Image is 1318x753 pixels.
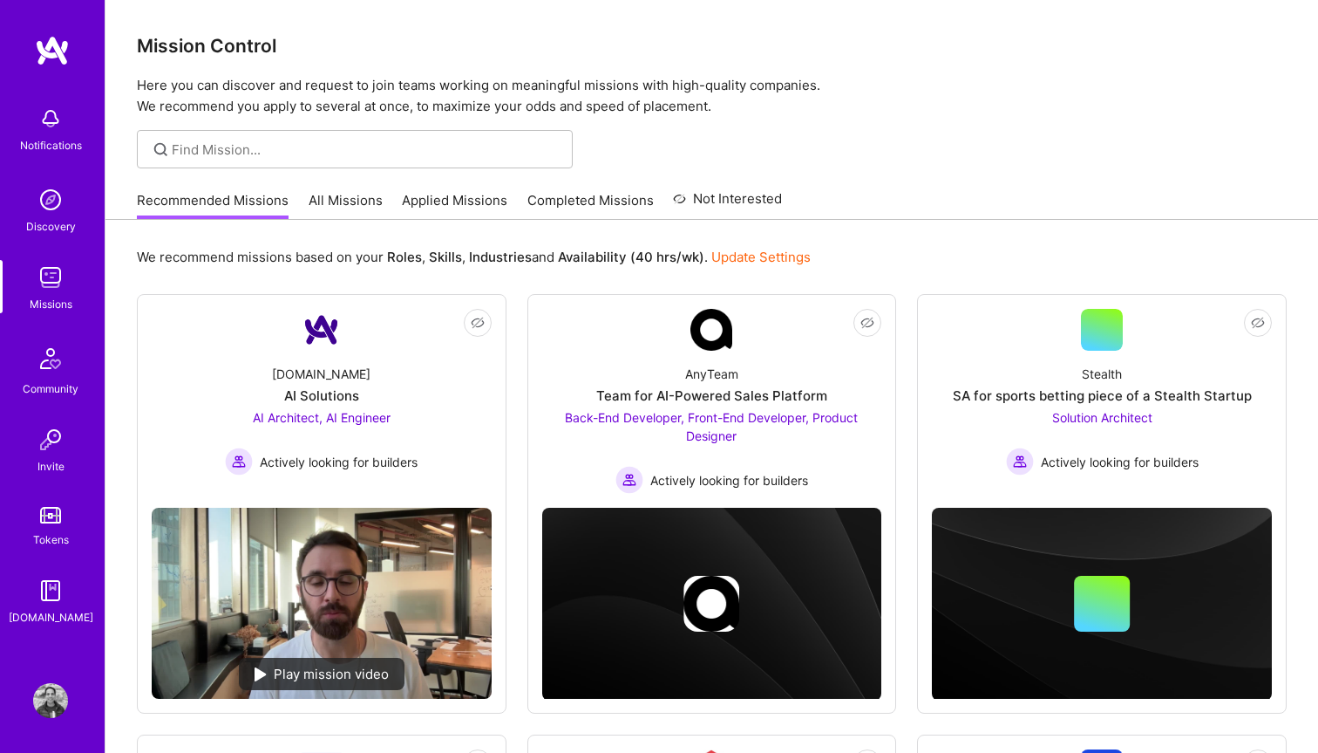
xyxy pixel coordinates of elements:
[30,338,71,380] img: Community
[26,217,76,236] div: Discovery
[711,249,811,265] a: Update Settings
[152,309,492,494] a: Company Logo[DOMAIN_NAME]AI SolutionsAI Architect, AI Engineer Actively looking for buildersActiv...
[685,365,738,383] div: AnyTeam
[30,295,72,313] div: Missions
[673,188,782,220] a: Not Interested
[137,35,1287,57] h3: Mission Control
[253,410,391,425] span: AI Architect, AI Engineer
[152,508,492,699] img: No Mission
[260,453,418,471] span: Actively looking for builders
[9,608,93,626] div: [DOMAIN_NAME]
[542,309,882,494] a: Company LogoAnyTeamTeam for AI-Powered Sales PlatformBack-End Developer, Front-End Developer, Pro...
[33,683,68,718] img: User Avatar
[387,249,422,265] b: Roles
[301,309,343,351] img: Company Logo
[1041,453,1199,471] span: Actively looking for builders
[469,249,532,265] b: Industries
[23,380,78,398] div: Community
[33,531,69,549] div: Tokens
[650,471,808,489] span: Actively looking for builders
[33,182,68,217] img: discovery
[33,573,68,608] img: guide book
[596,387,827,405] div: Team for AI-Powered Sales Platform
[402,191,507,220] a: Applied Missions
[255,667,267,681] img: play
[272,365,370,383] div: [DOMAIN_NAME]
[284,387,359,405] div: AI Solutions
[471,316,485,330] i: icon EyeClosed
[20,136,82,154] div: Notifications
[1251,316,1265,330] i: icon EyeClosed
[33,422,68,457] img: Invite
[1082,365,1122,383] div: Stealth
[429,249,462,265] b: Skills
[40,507,61,524] img: tokens
[151,140,171,160] i: icon SearchGrey
[615,466,643,494] img: Actively looking for builders
[860,316,874,330] i: icon EyeClosed
[690,309,732,351] img: Company Logo
[137,191,289,220] a: Recommended Missions
[137,75,1287,117] p: Here you can discover and request to join teams working on meaningful missions with high-quality ...
[527,191,654,220] a: Completed Missions
[33,101,68,136] img: bell
[309,191,383,220] a: All Missions
[137,248,811,266] p: We recommend missions based on your , , and .
[225,448,253,476] img: Actively looking for builders
[1052,410,1152,425] span: Solution Architect
[35,35,70,66] img: logo
[542,508,882,700] img: cover
[33,260,68,295] img: teamwork
[239,658,404,690] div: Play mission video
[1006,448,1034,476] img: Actively looking for builders
[29,683,72,718] a: User Avatar
[172,140,560,159] input: Find Mission...
[932,309,1272,494] a: StealthSA for sports betting piece of a Stealth StartupSolution Architect Actively looking for bu...
[565,410,858,443] span: Back-End Developer, Front-End Developer, Product Designer
[558,249,704,265] b: Availability (40 hrs/wk)
[932,508,1272,700] img: cover
[37,457,65,476] div: Invite
[683,576,739,632] img: Company logo
[953,387,1252,405] div: SA for sports betting piece of a Stealth Startup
